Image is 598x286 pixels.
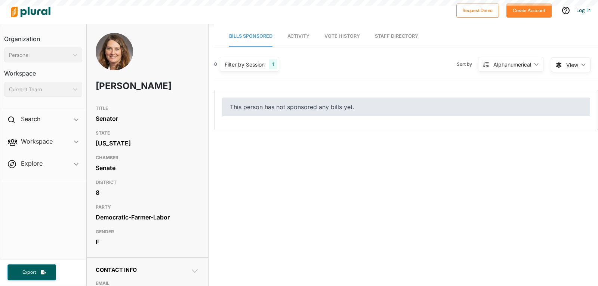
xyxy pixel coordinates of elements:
[7,264,56,280] button: Export
[96,162,199,173] div: Senate
[214,61,217,68] div: 0
[21,115,40,123] h2: Search
[456,3,499,18] button: Request Demo
[375,26,418,47] a: Staff Directory
[96,203,199,212] h3: PARTY
[269,59,277,69] div: 1
[225,61,265,68] div: Filter by Session
[229,26,272,47] a: Bills Sponsored
[96,153,199,162] h3: CHAMBER
[96,227,199,236] h3: GENDER
[4,62,82,79] h3: Workspace
[17,269,41,276] span: Export
[4,28,82,44] h3: Organization
[506,6,552,14] a: Create Account
[9,51,70,59] div: Personal
[96,267,137,273] span: Contact Info
[287,26,309,47] a: Activity
[229,33,272,39] span: Bills Sponsored
[96,236,199,247] div: F
[456,6,499,14] a: Request Demo
[96,33,133,80] img: Headshot of Jen McEwen
[287,33,309,39] span: Activity
[96,138,199,149] div: [US_STATE]
[96,129,199,138] h3: STATE
[96,187,199,198] div: 8
[96,113,199,124] div: Senator
[222,98,590,116] div: This person has not sponsored any bills yet.
[576,7,591,13] a: Log In
[324,26,360,47] a: Vote History
[566,61,578,69] span: View
[9,86,70,93] div: Current Team
[96,178,199,187] h3: DISTRICT
[324,33,360,39] span: Vote History
[457,61,478,68] span: Sort by
[506,3,552,18] button: Create Account
[96,75,158,97] h1: [PERSON_NAME]
[96,212,199,223] div: Democratic-Farmer-Labor
[493,61,531,68] div: Alphanumerical
[96,104,199,113] h3: TITLE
